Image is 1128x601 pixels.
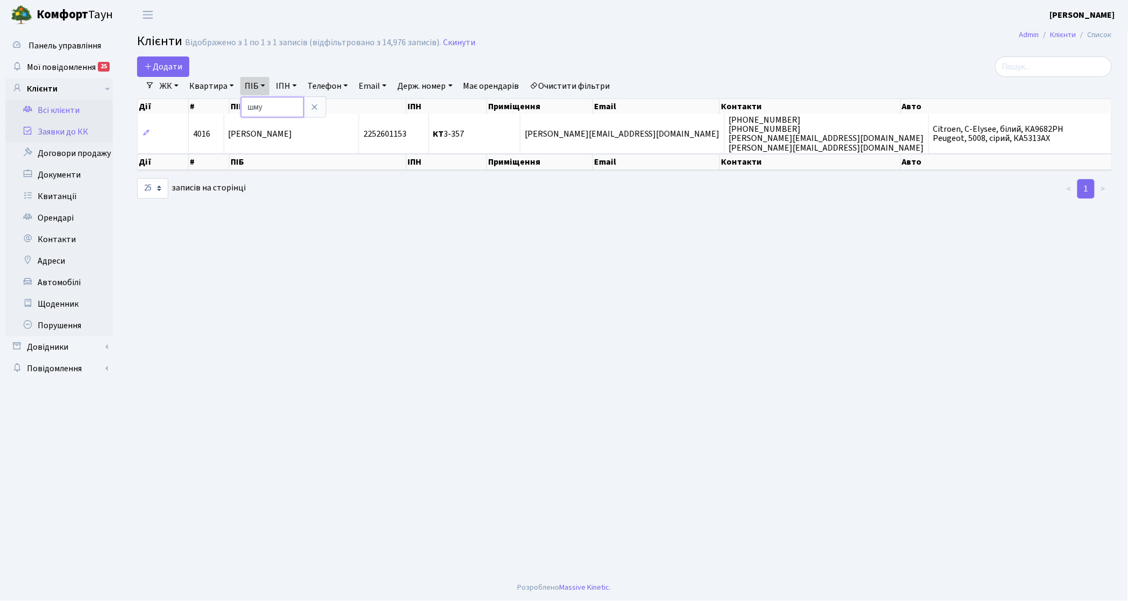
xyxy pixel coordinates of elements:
[230,154,406,170] th: ПІБ
[433,128,444,140] b: КТ
[406,154,487,170] th: ІПН
[1050,9,1115,22] a: [PERSON_NAME]
[559,582,609,593] a: Massive Kinetic
[5,315,113,336] a: Порушення
[720,154,901,170] th: Контакти
[137,178,246,199] label: записів на сторінці
[5,229,113,250] a: Контакти
[155,77,183,95] a: ЖК
[5,56,113,78] a: Мої повідомлення25
[593,99,720,114] th: Email
[393,77,456,95] a: Держ. номер
[230,99,406,114] th: ПІБ
[443,38,475,48] a: Скинути
[37,6,88,23] b: Комфорт
[138,99,189,114] th: Дії
[185,38,441,48] div: Відображено з 1 по 1 з 1 записів (відфільтровано з 14,976 записів).
[459,77,524,95] a: Має орендарів
[487,99,593,114] th: Приміщення
[5,293,113,315] a: Щоденник
[406,99,487,114] th: ІПН
[272,77,301,95] a: ІПН
[134,6,161,24] button: Переключити навігацію
[98,62,110,72] div: 25
[37,6,113,24] span: Таун
[229,128,292,140] span: [PERSON_NAME]
[185,77,238,95] a: Квартира
[28,40,101,52] span: Панель управління
[11,4,32,26] img: logo.png
[5,336,113,358] a: Довідники
[5,143,113,164] a: Договори продажу
[593,154,720,170] th: Email
[901,99,1112,114] th: Авто
[1077,179,1095,199] a: 1
[5,121,113,143] a: Заявки до КК
[5,250,113,272] a: Адреси
[137,56,189,77] a: Додати
[526,77,615,95] a: Очистити фільтри
[189,99,230,114] th: #
[137,178,168,199] select: записів на сторінці
[517,582,611,593] div: Розроблено .
[1076,29,1112,41] li: Список
[5,78,113,100] a: Клієнти
[137,32,182,51] span: Клієнти
[5,207,113,229] a: Орендарі
[433,128,465,140] span: 3-357
[933,123,1064,144] span: Citroen, C-Elysee, білий, КА9682РН Peugeot, 5008, сірий, КА5313АХ
[363,128,406,140] span: 2252601153
[729,114,924,153] span: [PHONE_NUMBER] [PHONE_NUMBER] [PERSON_NAME][EMAIL_ADDRESS][DOMAIN_NAME] [PERSON_NAME][EMAIL_ADDRE...
[1050,9,1115,21] b: [PERSON_NAME]
[5,358,113,379] a: Повідомлення
[303,77,352,95] a: Телефон
[189,154,230,170] th: #
[1019,29,1039,40] a: Admin
[1003,24,1128,46] nav: breadcrumb
[5,35,113,56] a: Панель управління
[995,56,1112,77] input: Пошук...
[1051,29,1076,40] a: Клієнти
[525,128,720,140] span: [PERSON_NAME][EMAIL_ADDRESS][DOMAIN_NAME]
[5,164,113,186] a: Документи
[354,77,391,95] a: Email
[138,154,189,170] th: Дії
[193,128,210,140] span: 4016
[901,154,1112,170] th: Авто
[5,272,113,293] a: Автомобілі
[720,99,901,114] th: Контакти
[5,186,113,207] a: Квитанції
[487,154,593,170] th: Приміщення
[144,61,182,73] span: Додати
[5,100,113,121] a: Всі клієнти
[27,61,96,73] span: Мої повідомлення
[240,77,269,95] a: ПІБ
